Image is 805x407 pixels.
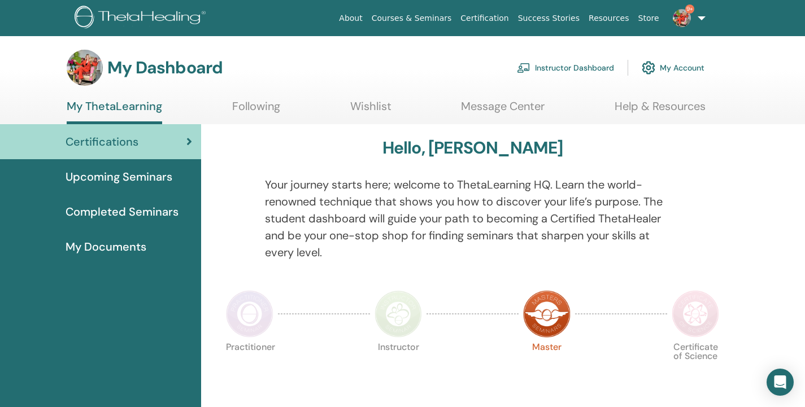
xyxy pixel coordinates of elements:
[66,133,138,150] span: Certifications
[673,9,691,27] img: default.jpg
[375,290,422,338] img: Instructor
[523,343,571,390] p: Master
[350,99,391,121] a: Wishlist
[226,343,273,390] p: Practitioner
[367,8,456,29] a: Courses & Seminars
[226,290,273,338] img: Practitioner
[615,99,706,121] a: Help & Resources
[75,6,210,31] img: logo.png
[517,55,614,80] a: Instructor Dashboard
[107,58,223,78] h3: My Dashboard
[382,138,563,158] h3: Hello, [PERSON_NAME]
[232,99,280,121] a: Following
[767,369,794,396] div: Open Intercom Messenger
[685,5,694,14] span: 9+
[514,8,584,29] a: Success Stories
[66,168,172,185] span: Upcoming Seminars
[517,63,530,73] img: chalkboard-teacher.svg
[642,58,655,77] img: cog.svg
[67,99,162,124] a: My ThetaLearning
[456,8,513,29] a: Certification
[334,8,367,29] a: About
[672,290,719,338] img: Certificate of Science
[672,343,719,390] p: Certificate of Science
[67,50,103,86] img: default.jpg
[66,203,179,220] span: Completed Seminars
[523,290,571,338] img: Master
[66,238,146,255] span: My Documents
[375,343,422,390] p: Instructor
[584,8,634,29] a: Resources
[642,55,704,80] a: My Account
[265,176,681,261] p: Your journey starts here; welcome to ThetaLearning HQ. Learn the world-renowned technique that sh...
[461,99,545,121] a: Message Center
[634,8,664,29] a: Store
